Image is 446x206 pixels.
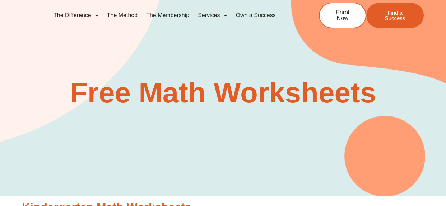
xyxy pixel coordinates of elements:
span: Find a Success [377,10,413,21]
nav: Menu [49,7,296,24]
a: The Method [103,7,142,24]
a: The Membership [142,7,194,24]
a: Find a Success [366,3,424,28]
a: Enrol Now [319,3,366,28]
a: Own a Success [232,7,280,24]
span: Enrol Now [330,10,355,21]
a: Services [194,7,231,24]
a: The Difference [49,7,103,24]
h2: Free Math Worksheets [22,78,424,107]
